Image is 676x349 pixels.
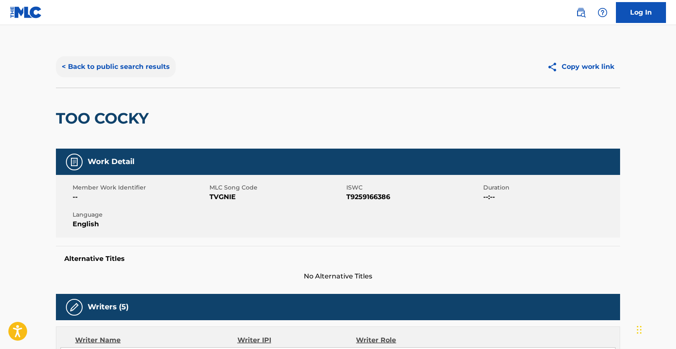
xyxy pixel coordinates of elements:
img: MLC Logo [10,6,42,18]
img: help [598,8,608,18]
span: ISWC [346,183,481,192]
img: search [576,8,586,18]
span: MLC Song Code [209,183,344,192]
h5: Writers (5) [88,302,129,312]
span: Duration [483,183,618,192]
iframe: Chat Widget [634,309,676,349]
h5: Alternative Titles [64,255,612,263]
span: English [73,219,207,229]
div: Writer IPI [237,335,356,345]
h2: TOO COCKY [56,109,153,128]
span: T9259166386 [346,192,481,202]
div: Help [594,4,611,21]
span: TVGNIE [209,192,344,202]
span: Language [73,210,207,219]
img: Work Detail [69,157,79,167]
h5: Work Detail [88,157,134,167]
button: < Back to public search results [56,56,176,77]
span: No Alternative Titles [56,271,620,281]
div: Drag [637,317,642,342]
a: Public Search [573,4,589,21]
img: Copy work link [547,62,562,72]
span: -- [73,192,207,202]
span: Member Work Identifier [73,183,207,192]
button: Copy work link [541,56,620,77]
img: Writers [69,302,79,312]
a: Log In [616,2,666,23]
div: Writer Name [75,335,237,345]
span: --:-- [483,192,618,202]
div: Writer Role [356,335,464,345]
